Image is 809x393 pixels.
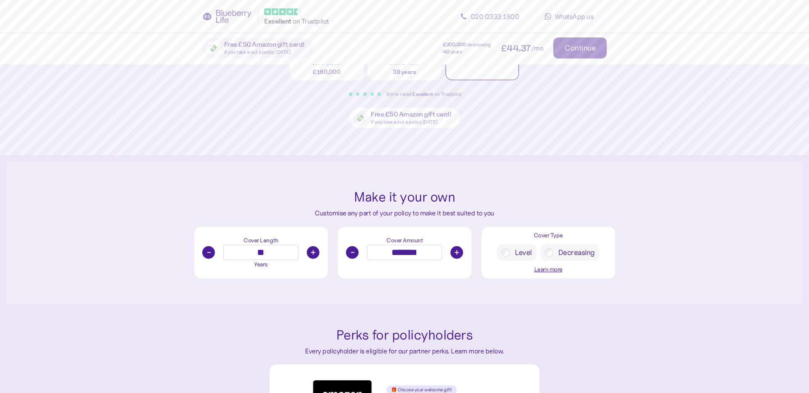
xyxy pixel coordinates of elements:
[290,67,364,77] div: £160,000
[274,346,535,356] div: Every policyholder is eligible for our partner perks. Learn more below.
[307,246,319,259] button: +
[371,119,437,125] span: if you take a out a policy [DATE]
[348,89,382,99] div: ★ ★ ★ ★ ★
[254,260,268,269] div: Years
[450,49,462,54] span: years
[315,208,494,218] div: Customise any part of your policy to make it best suited to you
[452,8,528,25] a: 020 0333 1800
[450,246,463,259] button: +
[346,246,359,259] button: -
[413,91,433,97] span: Excellent
[531,8,607,25] a: WhatsApp us
[209,45,217,51] span: 💸
[224,41,305,48] span: Free £50 Amazon gift card!
[292,17,329,25] span: on Trustpilot
[356,114,364,121] span: 💸
[264,17,292,25] span: Excellent ️
[274,325,535,346] div: Perks for policyholders
[501,44,531,53] span: £ 44.37
[565,44,595,52] div: Continue
[202,246,215,259] button: -
[534,265,563,274] button: Learn more
[368,67,442,77] div: 38 years
[553,248,595,257] label: Decreasing
[510,248,532,257] label: Level
[471,12,520,21] span: 020 0333 1800
[315,187,494,208] div: Make it your own
[467,42,491,47] span: decreasing
[443,42,466,47] span: £ 200,000
[371,111,451,118] span: Free £50 Amazon gift card!
[443,49,449,54] span: 40
[386,90,462,98] div: We're rated on Trustpilot
[534,231,563,240] div: Cover Type
[244,236,278,245] div: Cover Length
[224,49,291,55] span: if you take a out a policy [DATE]
[386,236,423,245] div: Cover Amount
[553,37,607,58] button: Continue
[531,45,544,51] span: /mo
[555,12,594,21] span: WhatsApp us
